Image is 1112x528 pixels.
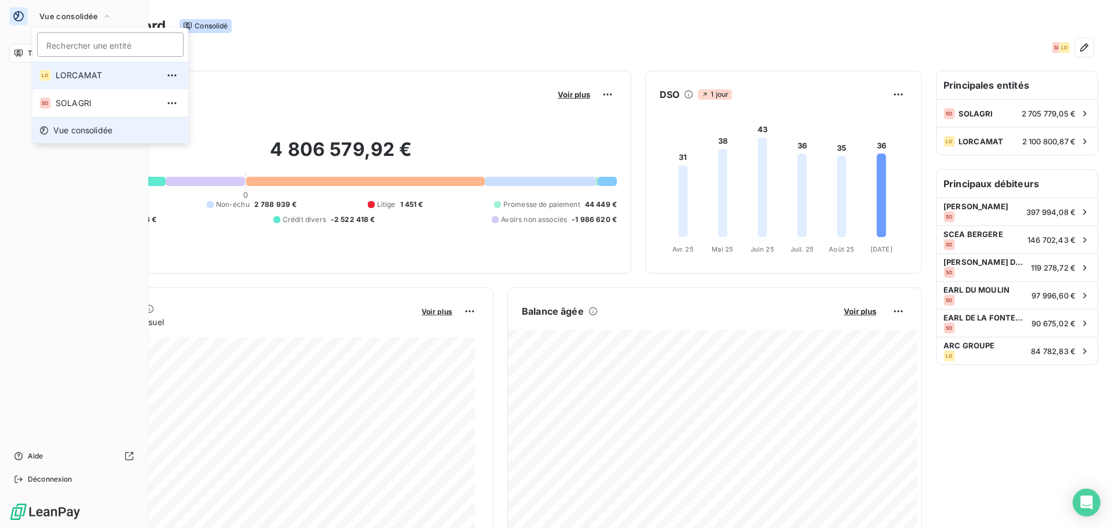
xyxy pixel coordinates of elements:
[585,199,617,210] span: 44 449 €
[943,230,1020,239] span: SCEA BERGERE
[400,199,423,210] span: 1 451 €
[503,199,580,210] span: Promesse de paiement
[943,350,955,362] div: LO
[65,316,414,328] span: Chiffre d'affaires mensuel
[1022,137,1076,146] span: 2 100 800,87 €
[39,70,51,81] div: LO
[39,12,98,21] span: Vue consolidée
[791,245,814,253] tspan: Juil. 25
[937,281,1098,309] div: EARL DU MOULINSO97 996,60 €
[943,239,955,250] div: SO
[572,214,617,225] span: -1 986 620 €
[943,341,1024,350] span: ARC GROUPE
[1031,291,1076,300] span: 97 996,60 €
[712,245,733,253] tspan: Mai 25
[844,307,876,316] span: Voir plus
[937,225,1098,253] div: SCEA BERGERESO146 702,43 €
[943,211,955,223] div: SO
[9,447,138,465] a: Aide
[672,245,694,253] tspan: Avr. 25
[937,253,1098,281] div: [PERSON_NAME] DEUTSCHLAND GmbhSO119 278,72 €
[558,90,590,99] span: Voir plus
[870,245,892,253] tspan: [DATE]
[501,214,567,225] span: Avoirs non associés
[1059,42,1070,53] div: LO
[751,245,774,253] tspan: Juin 25
[28,474,72,485] span: Déconnexion
[943,322,955,334] div: SO
[937,337,1098,365] div: ARC GROUPELO84 782,83 €
[331,214,375,225] span: -2 522 418 €
[1027,235,1076,245] span: 146 702,43 €
[9,502,81,521] img: Logo LeanPay
[937,170,1098,198] h6: Principaux débiteurs
[243,190,248,199] span: 0
[943,136,955,147] div: LO
[943,313,1025,322] span: EARL DE LA FONTENELLE
[53,125,112,136] span: Vue consolidée
[840,306,880,316] button: Voir plus
[943,257,1024,267] span: [PERSON_NAME] DEUTSCHLAND Gmbh
[28,451,43,461] span: Aide
[283,214,326,225] span: Crédit divers
[422,307,452,316] span: Voir plus
[1026,207,1076,217] span: 397 994,08 €
[377,199,396,210] span: Litige
[943,108,955,119] div: SO
[829,245,854,253] tspan: Août 25
[943,267,955,278] div: SO
[56,70,158,81] span: LORCAMAT
[39,97,51,109] div: SO
[1073,489,1100,516] div: Open Intercom Messenger
[943,285,1025,294] span: EARL DU MOULIN
[65,138,617,173] h2: 4 806 579,92 €
[37,32,184,57] input: placeholder
[937,71,1098,99] h6: Principales entités
[937,309,1098,337] div: EARL DE LA FONTENELLESO90 675,02 €
[522,304,584,318] h6: Balance âgée
[1031,263,1076,272] span: 119 278,72 €
[554,89,594,100] button: Voir plus
[56,97,158,109] span: SOLAGRI
[254,199,297,210] span: 2 788 939 €
[1022,109,1076,118] span: 2 705 779,05 €
[216,199,250,210] span: Non-échu
[943,294,955,306] div: SO
[1031,319,1076,328] span: 90 675,02 €
[28,48,82,59] span: Tableau de bord
[959,137,1019,146] span: LORCAMAT
[937,198,1098,225] div: [PERSON_NAME]SO397 994,08 €
[943,202,1019,211] span: [PERSON_NAME]
[698,89,732,100] span: 1 jour
[180,19,231,33] span: Consolidé
[1031,347,1076,356] span: 84 782,83 €
[418,306,456,316] button: Voir plus
[959,109,1018,118] span: SOLAGRI
[660,88,679,101] h6: DSO
[1052,42,1063,53] div: SO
